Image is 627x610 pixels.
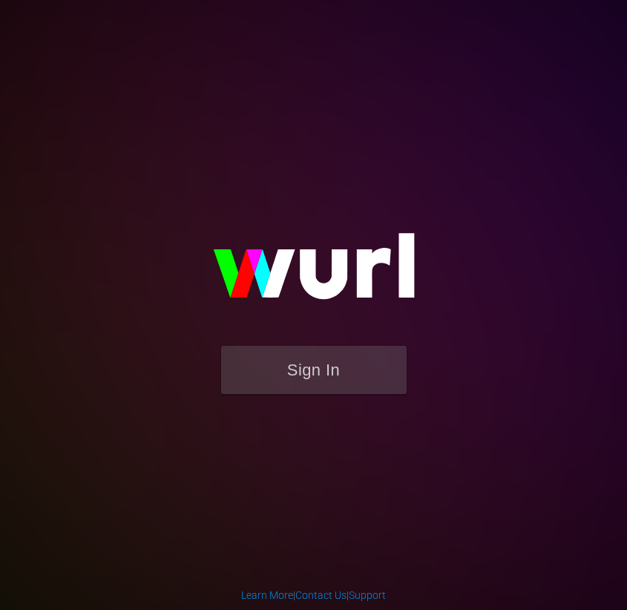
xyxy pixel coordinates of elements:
[349,589,386,601] a: Support
[221,346,407,394] button: Sign In
[295,589,347,601] a: Contact Us
[241,588,386,603] div: | |
[165,201,462,345] img: wurl-logo-on-black-223613ac3d8ba8fe6dc639794a292ebdb59501304c7dfd60c99c58986ef67473.svg
[241,589,293,601] a: Learn More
